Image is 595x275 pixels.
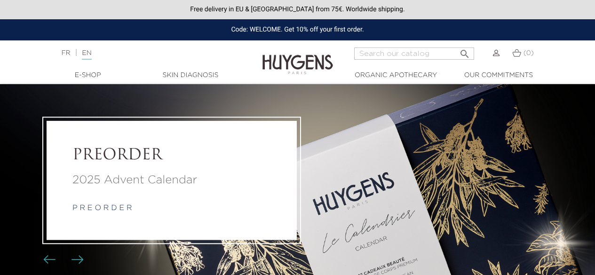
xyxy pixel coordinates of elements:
span: (0) [524,50,534,56]
img: Huygens [262,39,333,76]
a: Skin Diagnosis [143,71,238,80]
a: PREORDER [72,147,271,165]
a: FR [61,50,70,56]
i:  [459,46,470,57]
a: EN [82,50,91,60]
button:  [456,45,473,57]
a: p r e o r d e r [72,204,132,212]
a: Our commitments [452,71,546,80]
input: Search [354,47,474,60]
div: | [56,47,241,59]
div: Carousel buttons [47,253,78,267]
a: 2025 Advent Calendar [72,172,271,189]
a: Organic Apothecary [349,71,443,80]
a: E-Shop [41,71,135,80]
